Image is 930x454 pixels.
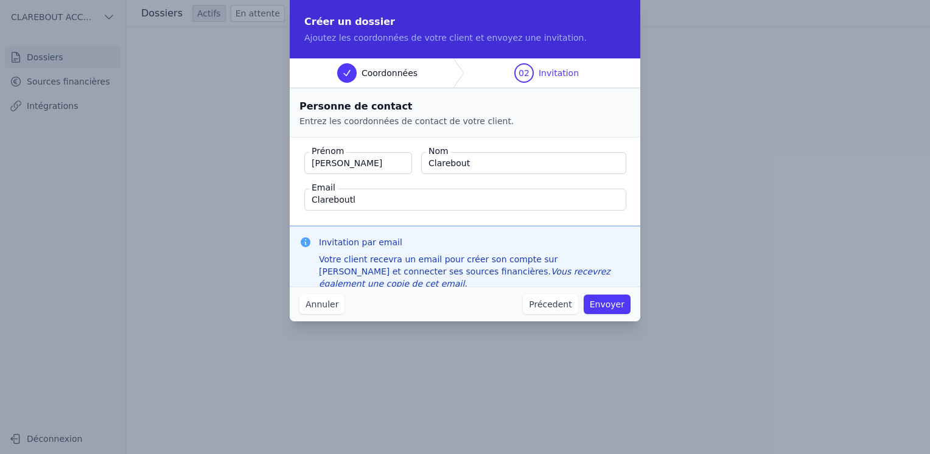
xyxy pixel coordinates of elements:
div: Votre client recevra un email pour créer son compte sur [PERSON_NAME] et connecter ses sources fi... [319,253,631,290]
nav: Progress [290,58,640,88]
span: Invitation [539,67,579,79]
p: Entrez les coordonnées de contact de votre client. [299,115,631,127]
button: Annuler [299,295,344,314]
em: Vous recevrez également une copie de cet email. [319,267,610,288]
label: Nom [426,145,451,157]
p: Ajoutez les coordonnées de votre client et envoyez une invitation. [304,32,626,44]
span: Coordonnées [362,67,418,79]
span: 02 [519,67,530,79]
h3: Invitation par email [319,236,631,248]
button: Précedent [523,295,578,314]
h2: Créer un dossier [304,15,626,29]
h2: Personne de contact [299,98,631,115]
button: Envoyer [584,295,631,314]
label: Prénom [309,145,346,157]
label: Email [309,181,338,194]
